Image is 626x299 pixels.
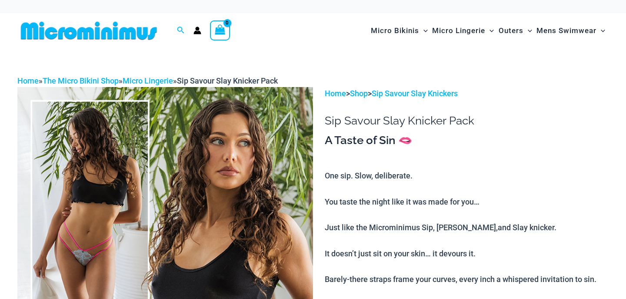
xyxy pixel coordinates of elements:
[17,76,278,85] span: » » »
[350,89,368,98] a: Shop
[432,20,485,42] span: Micro Lingerie
[193,27,201,34] a: Account icon link
[523,20,532,42] span: Menu Toggle
[17,76,39,85] a: Home
[210,20,230,40] a: View Shopping Cart, empty
[325,133,609,148] h3: A Taste of Sin 🫦
[496,17,534,44] a: OutersMenu ToggleMenu Toggle
[499,20,523,42] span: Outers
[430,17,496,44] a: Micro LingerieMenu ToggleMenu Toggle
[325,89,346,98] a: Home
[17,21,160,40] img: MM SHOP LOGO FLAT
[325,87,609,100] p: > >
[371,20,419,42] span: Micro Bikinis
[534,17,607,44] a: Mens SwimwearMenu ToggleMenu Toggle
[485,20,494,42] span: Menu Toggle
[177,76,278,85] span: Sip Savour Slay Knicker Pack
[536,20,596,42] span: Mens Swimwear
[367,16,609,45] nav: Site Navigation
[596,20,605,42] span: Menu Toggle
[43,76,119,85] a: The Micro Bikini Shop
[123,76,173,85] a: Micro Lingerie
[372,89,458,98] a: Sip Savour Slay Knickers
[369,17,430,44] a: Micro BikinisMenu ToggleMenu Toggle
[325,114,609,128] h1: Sip Savour Slay Knicker Pack
[419,20,428,42] span: Menu Toggle
[177,25,185,36] a: Search icon link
